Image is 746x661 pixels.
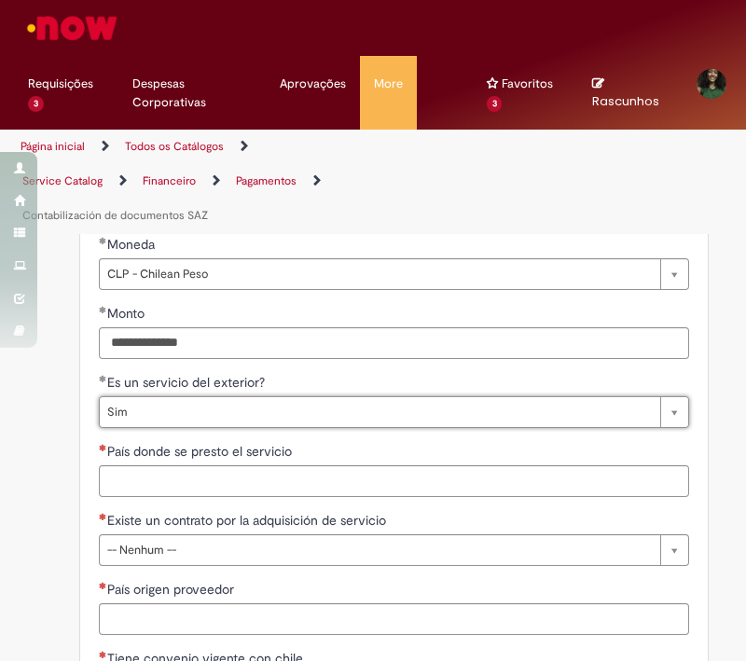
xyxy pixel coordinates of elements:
a: Despesas Corporativas : [118,56,265,112]
ul: Menu Cabeçalho [445,56,473,130]
span: Obrigatório Preenchido [99,306,107,313]
a: Favoritos : 3 [473,56,578,112]
span: Necessários [99,513,107,520]
input: País origen proveedor [99,603,689,635]
span: CLP - Chilean Peso [107,259,651,289]
a: More : 4 [360,56,417,112]
a: Contabilización de documentos SAZ [22,208,208,223]
ul: Menu Cabeçalho [417,56,445,130]
a: Aprovações : 0 [266,56,360,112]
ul: Menu Cabeçalho [118,56,265,130]
span: -- Nenhum -- [107,535,651,565]
a: Service Catalog [22,173,103,188]
span: País origen proveedor [107,581,238,598]
span: Monto [107,305,148,322]
span: Necessários [99,651,107,658]
span: Obrigatório Preenchido [99,375,107,382]
ul: Menu Cabeçalho [14,56,118,130]
input: País donde se presto el servicio [99,465,689,497]
span: 3 [487,96,503,112]
ul: Menu Cabeçalho [266,56,360,130]
span: Despesas Corporativas [132,75,251,112]
span: Rascunhos [592,92,659,110]
ul: Trilhas de página [14,130,359,233]
ul: Menu Cabeçalho [360,56,417,130]
img: ServiceNow [24,9,120,47]
span: Es un servicio del exterior? [107,374,269,391]
span: Requisições [28,75,93,93]
span: Necessários [99,444,107,451]
a: Todos os Catálogos [125,139,224,154]
span: País donde se presto el servicio [107,443,296,460]
a: No momento, sua lista de rascunhos tem 0 Itens [592,75,659,110]
span: 3 [28,96,44,112]
span: More [374,75,403,93]
span: Aprovações [280,75,346,93]
span: Sim [107,397,651,427]
span: Favoritos [502,75,553,93]
span: Moneda [107,236,159,253]
ul: Menu Cabeçalho [473,56,578,130]
a: Pagamentos [236,173,297,188]
span: Existe un contrato por la adquisición de servicio [107,512,390,529]
input: Monto [99,327,689,359]
a: Financeiro [143,173,196,188]
a: Página inicial [21,139,85,154]
a: Requisições : 3 [14,56,118,112]
span: Necessários [99,582,107,589]
span: Obrigatório Preenchido [99,237,107,244]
